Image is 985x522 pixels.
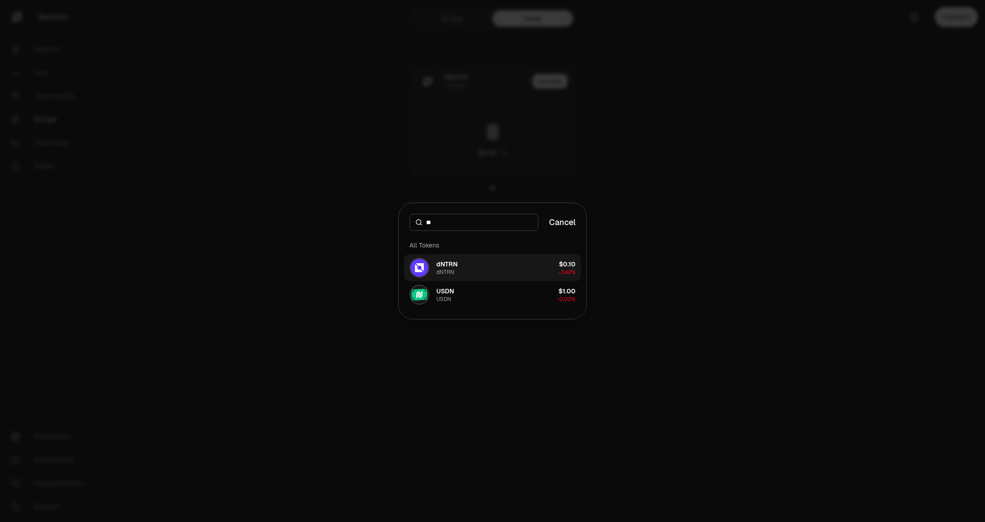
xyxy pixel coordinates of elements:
[404,236,581,254] div: All Tokens
[410,259,428,277] img: dNTRN Logo
[404,254,581,281] button: dNTRN LogodNTRNdNTRN$0.10-3.42%
[436,296,451,303] div: USDN
[549,216,576,229] button: Cancel
[436,260,457,269] div: dNTRN
[559,260,576,269] div: $0.10
[410,286,428,304] img: USDN Logo
[404,281,581,308] button: USDN LogoUSDNUSDN$1.00-0.00%
[436,287,454,296] div: USDN
[436,269,454,276] div: dNTRN
[557,296,576,303] span: -0.00%
[558,287,576,296] div: $1.00
[558,269,576,276] span: -3.42%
